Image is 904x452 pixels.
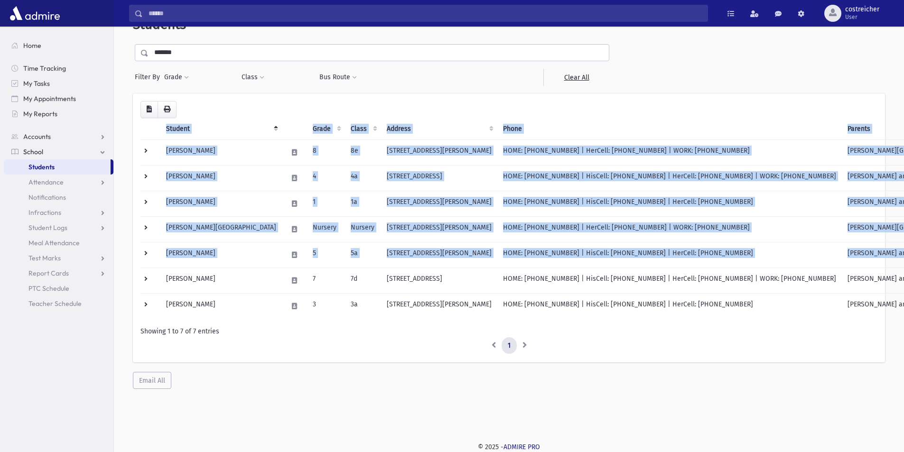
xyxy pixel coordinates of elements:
th: Grade: activate to sort column ascending [307,118,345,140]
a: Clear All [543,69,609,86]
td: HOME: [PHONE_NUMBER] | HisCell: [PHONE_NUMBER] | HerCell: [PHONE_NUMBER] | WORK: [PHONE_NUMBER] [497,268,842,293]
td: HOME: [PHONE_NUMBER] | HisCell: [PHONE_NUMBER] | HerCell: [PHONE_NUMBER] | WORK: [PHONE_NUMBER] [497,165,842,191]
td: 8e [345,139,381,165]
td: [PERSON_NAME] [160,242,282,268]
span: My Appointments [23,94,76,103]
div: Showing 1 to 7 of 7 entries [140,326,877,336]
a: My Tasks [4,76,113,91]
span: School [23,148,43,156]
td: 7 [307,268,345,293]
button: Class [241,69,265,86]
td: [PERSON_NAME] [160,268,282,293]
a: Accounts [4,129,113,144]
td: 5 [307,242,345,268]
td: 3a [345,293,381,319]
a: PTC Schedule [4,281,113,296]
a: Home [4,38,113,53]
td: 1 [307,191,345,216]
td: HOME: [PHONE_NUMBER] | HerCell: [PHONE_NUMBER] | WORK: [PHONE_NUMBER] [497,139,842,165]
td: 4 [307,165,345,191]
a: Report Cards [4,266,113,281]
th: Phone [497,118,842,140]
span: Report Cards [28,269,69,277]
a: Student Logs [4,220,113,235]
td: HOME: [PHONE_NUMBER] | HisCell: [PHONE_NUMBER] | HerCell: [PHONE_NUMBER] [497,293,842,319]
a: My Reports [4,106,113,121]
span: Home [23,41,41,50]
span: Attendance [28,178,64,186]
a: Students [4,159,111,175]
td: Nursery [307,216,345,242]
td: [STREET_ADDRESS][PERSON_NAME] [381,242,497,268]
th: Address: activate to sort column ascending [381,118,497,140]
td: [STREET_ADDRESS][PERSON_NAME] [381,139,497,165]
a: 1 [502,337,517,354]
a: My Appointments [4,91,113,106]
a: Attendance [4,175,113,190]
th: Class: activate to sort column ascending [345,118,381,140]
button: Print [158,101,177,118]
img: AdmirePro [8,4,62,23]
span: My Tasks [23,79,50,88]
a: Test Marks [4,250,113,266]
a: ADMIRE PRO [503,443,540,451]
td: [PERSON_NAME] [160,191,282,216]
td: 7d [345,268,381,293]
span: My Reports [23,110,57,118]
div: © 2025 - [129,442,889,452]
td: 1a [345,191,381,216]
span: Filter By [135,72,164,82]
span: Student Logs [28,223,67,232]
span: User [845,13,879,21]
td: HOME: [PHONE_NUMBER] | HisCell: [PHONE_NUMBER] | HerCell: [PHONE_NUMBER] [497,242,842,268]
td: [PERSON_NAME] [160,293,282,319]
td: Nursery [345,216,381,242]
a: School [4,144,113,159]
span: PTC Schedule [28,284,69,293]
td: HOME: [PHONE_NUMBER] | HerCell: [PHONE_NUMBER] | WORK: [PHONE_NUMBER] [497,216,842,242]
td: [PERSON_NAME][GEOGRAPHIC_DATA] [160,216,282,242]
th: Student: activate to sort column descending [160,118,282,140]
span: Meal Attendance [28,239,80,247]
td: [STREET_ADDRESS] [381,165,497,191]
span: Accounts [23,132,51,141]
a: Notifications [4,190,113,205]
input: Search [143,5,708,22]
button: Grade [164,69,189,86]
td: [PERSON_NAME] [160,139,282,165]
button: Email All [133,372,171,389]
td: 4a [345,165,381,191]
a: Time Tracking [4,61,113,76]
td: HOME: [PHONE_NUMBER] | HisCell: [PHONE_NUMBER] | HerCell: [PHONE_NUMBER] [497,191,842,216]
a: Infractions [4,205,113,220]
td: [STREET_ADDRESS][PERSON_NAME] [381,216,497,242]
a: Meal Attendance [4,235,113,250]
button: CSV [140,101,158,118]
td: [STREET_ADDRESS][PERSON_NAME] [381,191,497,216]
td: [PERSON_NAME] [160,165,282,191]
button: Bus Route [319,69,357,86]
span: Infractions [28,208,61,217]
td: 5a [345,242,381,268]
span: Students [28,163,55,171]
span: Notifications [28,193,66,202]
a: Teacher Schedule [4,296,113,311]
span: Teacher Schedule [28,299,82,308]
td: [STREET_ADDRESS] [381,268,497,293]
span: Test Marks [28,254,61,262]
span: Time Tracking [23,64,66,73]
td: [STREET_ADDRESS][PERSON_NAME] [381,293,497,319]
td: 3 [307,293,345,319]
td: 8 [307,139,345,165]
span: costreicher [845,6,879,13]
